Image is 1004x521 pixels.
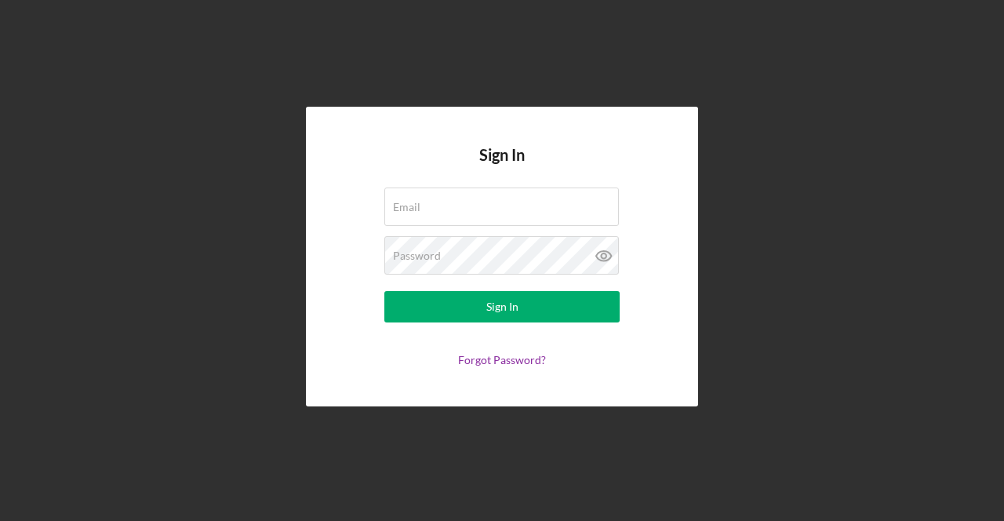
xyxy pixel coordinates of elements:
label: Email [393,201,420,213]
button: Sign In [384,291,620,322]
label: Password [393,250,441,262]
div: Sign In [486,291,518,322]
a: Forgot Password? [458,353,546,366]
h4: Sign In [479,146,525,188]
